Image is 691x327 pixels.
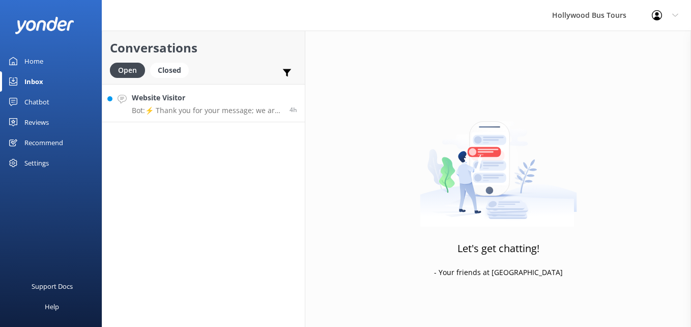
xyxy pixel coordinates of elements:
[132,106,282,115] p: Bot: ⚡ Thank you for your message; we are connecting you to a team member who will be with you sh...
[24,51,43,71] div: Home
[110,63,145,78] div: Open
[102,84,305,122] a: Website VisitorBot:⚡ Thank you for your message; we are connecting you to a team member who will ...
[434,267,563,278] p: - Your friends at [GEOGRAPHIC_DATA]
[290,105,297,114] span: 04:32am 13-Aug-2025 (UTC -07:00) America/Tijuana
[110,64,150,75] a: Open
[32,276,73,296] div: Support Docs
[24,153,49,173] div: Settings
[132,92,282,103] h4: Website Visitor
[150,63,189,78] div: Closed
[150,64,194,75] a: Closed
[15,17,74,34] img: yonder-white-logo.png
[24,92,49,112] div: Chatbot
[24,132,63,153] div: Recommend
[420,100,577,227] img: artwork of a man stealing a conversation from at giant smartphone
[457,240,539,257] h3: Let's get chatting!
[45,296,59,317] div: Help
[24,112,49,132] div: Reviews
[24,71,43,92] div: Inbox
[110,38,297,58] h2: Conversations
